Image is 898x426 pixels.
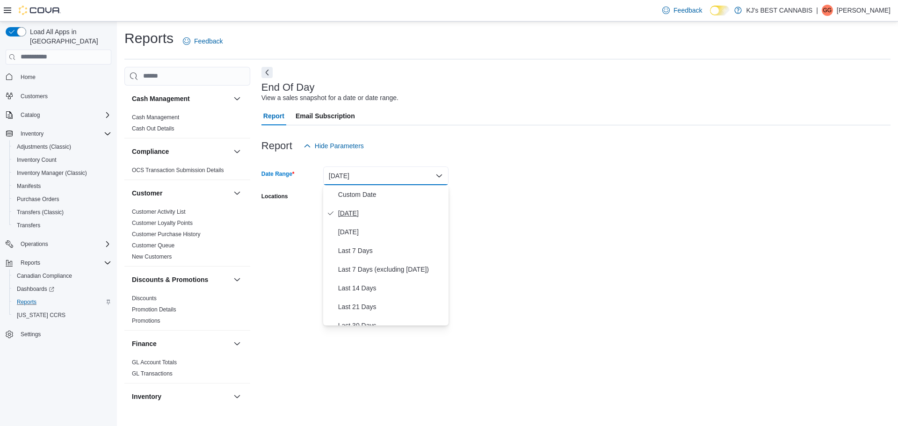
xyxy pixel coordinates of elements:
[17,329,44,340] a: Settings
[17,143,71,151] span: Adjustments (Classic)
[132,94,190,103] h3: Cash Management
[132,147,230,156] button: Compliance
[13,310,111,321] span: Washington CCRS
[21,111,40,119] span: Catalog
[296,107,355,125] span: Email Subscription
[17,311,65,319] span: [US_STATE] CCRS
[323,166,449,185] button: [DATE]
[132,167,224,173] a: OCS Transaction Submission Details
[132,275,230,284] button: Discounts & Promotions
[132,188,162,198] h3: Customer
[124,29,174,48] h1: Reports
[17,72,39,83] a: Home
[132,306,176,313] a: Promotion Details
[17,128,111,139] span: Inventory
[132,392,230,401] button: Inventory
[13,220,44,231] a: Transfers
[261,170,295,178] label: Date Range
[132,339,230,348] button: Finance
[9,140,115,153] button: Adjustments (Classic)
[21,331,41,338] span: Settings
[323,185,449,325] div: Select listbox
[263,107,284,125] span: Report
[21,259,40,267] span: Reports
[132,318,160,324] a: Promotions
[816,5,818,16] p: |
[2,327,115,341] button: Settings
[13,154,111,166] span: Inventory Count
[13,220,111,231] span: Transfers
[338,226,445,238] span: [DATE]
[13,283,58,295] a: Dashboards
[17,209,64,216] span: Transfers (Classic)
[9,269,115,282] button: Canadian Compliance
[17,238,52,250] button: Operations
[132,295,157,302] span: Discounts
[338,208,445,219] span: [DATE]
[124,165,250,180] div: Compliance
[338,245,445,256] span: Last 7 Days
[17,109,43,121] button: Catalog
[13,296,40,308] a: Reports
[17,169,87,177] span: Inventory Manager (Classic)
[17,91,51,102] a: Customers
[124,112,250,138] div: Cash Management
[13,181,44,192] a: Manifests
[17,90,111,102] span: Customers
[132,359,177,366] a: GL Account Totals
[9,296,115,309] button: Reports
[17,71,111,83] span: Home
[132,147,169,156] h3: Compliance
[13,141,75,152] a: Adjustments (Classic)
[13,207,111,218] span: Transfers (Classic)
[2,238,115,251] button: Operations
[2,89,115,103] button: Customers
[13,270,111,282] span: Canadian Compliance
[315,141,364,151] span: Hide Parameters
[17,298,36,306] span: Reports
[17,182,41,190] span: Manifests
[9,193,115,206] button: Purchase Orders
[132,253,172,260] span: New Customers
[261,93,398,103] div: View a sales snapshot for a date or date range.
[21,73,36,81] span: Home
[710,6,730,15] input: Dark Mode
[13,194,111,205] span: Purchase Orders
[9,206,115,219] button: Transfers (Classic)
[132,114,179,121] a: Cash Management
[132,125,174,132] a: Cash Out Details
[837,5,891,16] p: [PERSON_NAME]
[338,301,445,312] span: Last 21 Days
[21,240,48,248] span: Operations
[13,296,111,308] span: Reports
[132,275,208,284] h3: Discounts & Promotions
[132,220,193,226] a: Customer Loyalty Points
[17,328,111,340] span: Settings
[2,256,115,269] button: Reports
[232,338,243,349] button: Finance
[17,222,40,229] span: Transfers
[17,195,59,203] span: Purchase Orders
[124,293,250,330] div: Discounts & Promotions
[13,181,111,192] span: Manifests
[261,82,315,93] h3: End Of Day
[132,242,174,249] a: Customer Queue
[19,6,61,15] img: Cova
[132,166,224,174] span: OCS Transaction Submission Details
[17,272,72,280] span: Canadian Compliance
[9,166,115,180] button: Inventory Manager (Classic)
[2,70,115,84] button: Home
[132,231,201,238] a: Customer Purchase History
[659,1,706,20] a: Feedback
[9,219,115,232] button: Transfers
[2,108,115,122] button: Catalog
[132,231,201,238] span: Customer Purchase History
[9,282,115,296] a: Dashboards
